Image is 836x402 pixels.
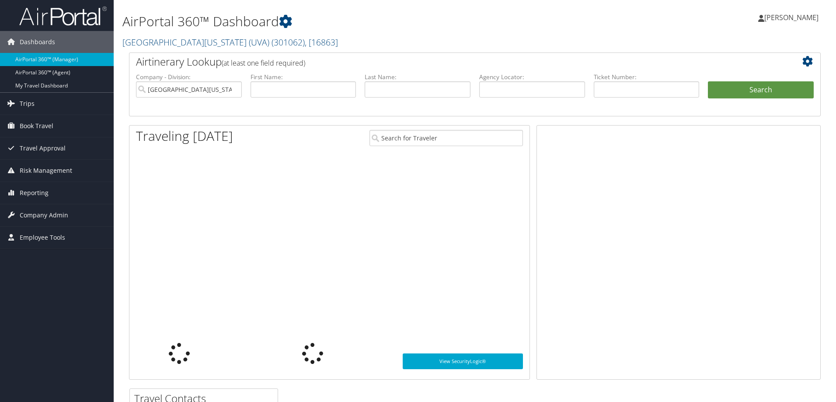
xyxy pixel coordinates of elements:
[403,353,523,369] a: View SecurityLogic®
[136,73,242,81] label: Company - Division:
[305,36,338,48] span: , [ 16863 ]
[20,160,72,182] span: Risk Management
[479,73,585,81] label: Agency Locator:
[20,115,53,137] span: Book Travel
[20,137,66,159] span: Travel Approval
[758,4,827,31] a: [PERSON_NAME]
[764,13,819,22] span: [PERSON_NAME]
[122,36,338,48] a: [GEOGRAPHIC_DATA][US_STATE] (UVA)
[20,182,49,204] span: Reporting
[222,58,305,68] span: (at least one field required)
[708,81,814,99] button: Search
[122,12,592,31] h1: AirPortal 360™ Dashboard
[20,227,65,248] span: Employee Tools
[20,31,55,53] span: Dashboards
[272,36,305,48] span: ( 301062 )
[369,130,523,146] input: Search for Traveler
[594,73,700,81] label: Ticket Number:
[20,204,68,226] span: Company Admin
[251,73,356,81] label: First Name:
[20,93,35,115] span: Trips
[19,6,107,26] img: airportal-logo.png
[365,73,470,81] label: Last Name:
[136,54,756,69] h2: Airtinerary Lookup
[136,127,233,145] h1: Traveling [DATE]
